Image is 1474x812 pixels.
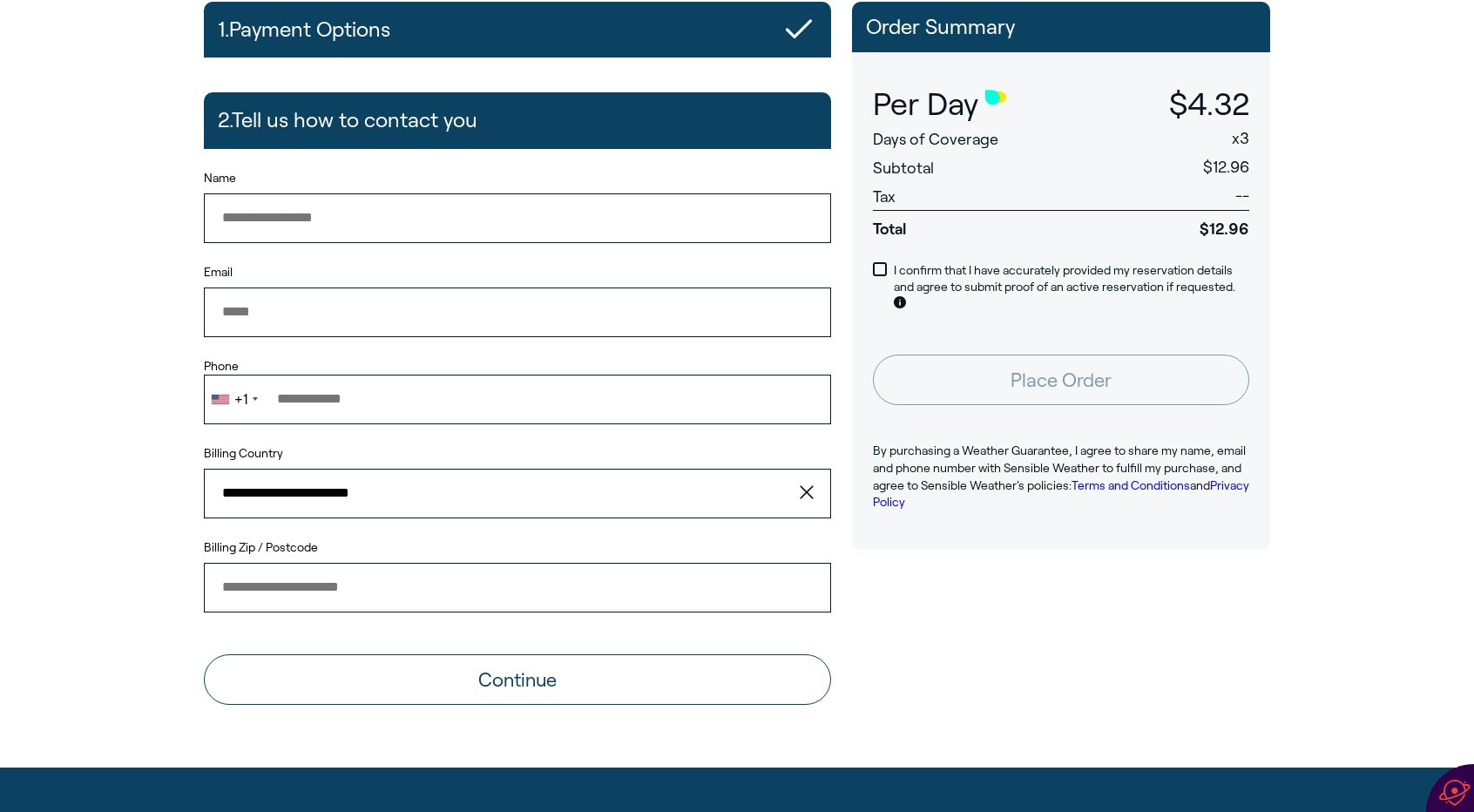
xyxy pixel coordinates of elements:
span: Tax [873,188,896,206]
span: Days of Coverage [873,131,998,148]
p: Order Summary [866,16,1256,38]
button: Continue [204,654,831,705]
p: By purchasing a Weather Guarantee, I agree to share my name, email and phone number with Sensible... [873,443,1249,511]
button: 1.Payment Options [204,2,831,58]
span: Subtotal [873,159,934,177]
label: Billing Zip / Postcode [204,539,831,557]
h2: 2. Tell us how to contact you [218,99,477,141]
span: $12.96 [1203,159,1249,176]
h2: 1. Payment Options [218,9,390,51]
button: 2.Tell us how to contact you [204,92,831,148]
span: x 3 [1232,130,1249,147]
div: Telephone country code [205,376,263,423]
button: clear value [794,469,831,518]
p: I confirm that I have accurately provided my reservation details and agree to submit proof of an ... [894,262,1249,314]
span: $12.96 [1105,210,1249,240]
label: Billing Country [204,445,283,463]
span: -- [1235,187,1249,205]
label: Name [204,170,831,187]
span: $4.32 [1169,87,1249,121]
span: Total [873,210,1105,240]
span: Per Day [873,87,978,122]
a: Terms and Conditions [1072,478,1190,492]
div: +1 [234,392,247,407]
iframe: Customer reviews powered by Trustpilot [852,578,1270,700]
label: Email [204,264,831,281]
button: Place Order [873,355,1249,405]
label: Phone [204,358,831,376]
